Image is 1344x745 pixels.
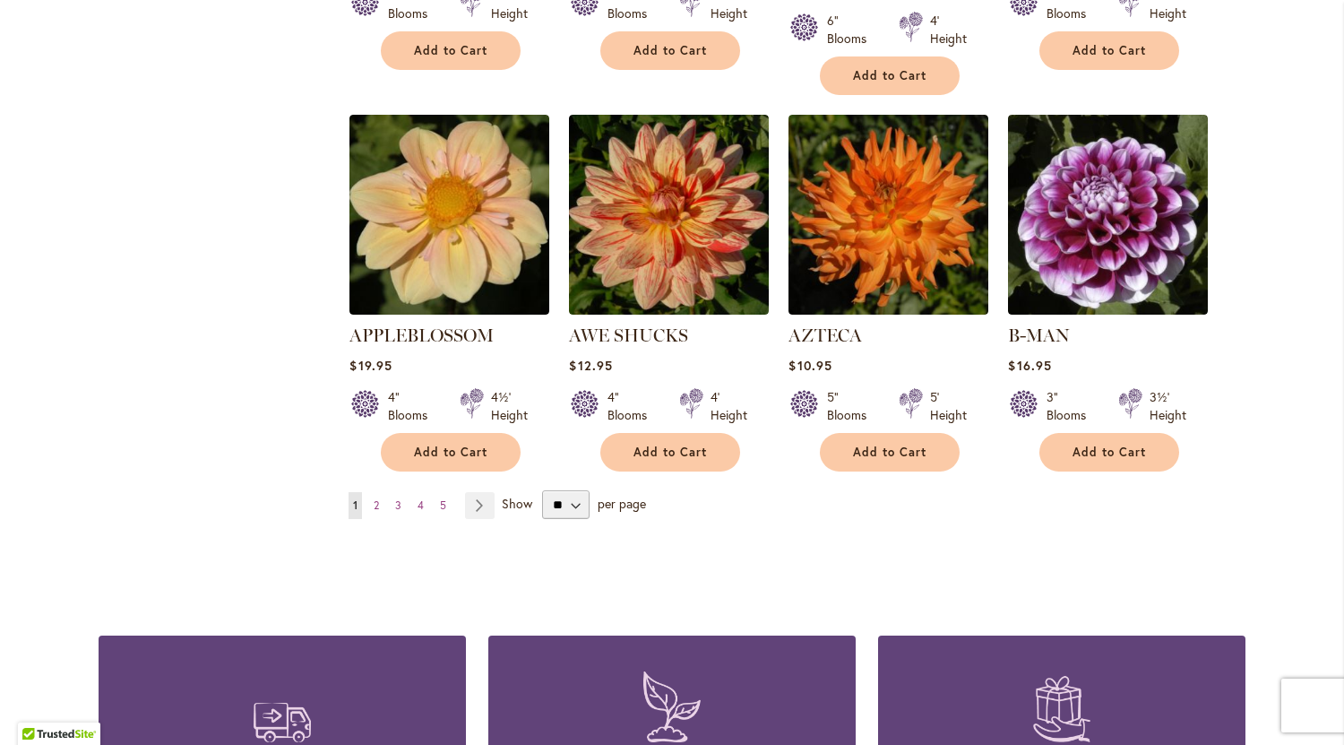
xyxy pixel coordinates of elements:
[598,495,646,512] span: per page
[1008,357,1051,374] span: $16.95
[600,31,740,70] button: Add to Cart
[395,498,401,512] span: 3
[1073,445,1146,460] span: Add to Cart
[788,357,831,374] span: $10.95
[381,433,521,472] button: Add to Cart
[369,492,383,519] a: 2
[853,445,926,460] span: Add to Cart
[502,495,532,512] span: Show
[381,31,521,70] button: Add to Cart
[607,388,658,424] div: 4" Blooms
[827,12,877,48] div: 6" Blooms
[413,492,428,519] a: 4
[930,12,967,48] div: 4' Height
[930,388,967,424] div: 5' Height
[711,388,747,424] div: 4' Height
[491,388,528,424] div: 4½' Height
[391,492,406,519] a: 3
[440,498,446,512] span: 5
[788,115,988,315] img: AZTECA
[349,115,549,315] img: APPLEBLOSSOM
[569,357,612,374] span: $12.95
[414,43,487,58] span: Add to Cart
[435,492,451,519] a: 5
[820,433,960,472] button: Add to Cart
[788,325,862,346] a: AZTECA
[349,301,549,318] a: APPLEBLOSSOM
[349,357,392,374] span: $19.95
[13,681,64,732] iframe: Launch Accessibility Center
[569,115,769,315] img: AWE SHUCKS
[1150,388,1186,424] div: 3½' Height
[353,498,358,512] span: 1
[1008,301,1208,318] a: B-MAN
[853,68,926,83] span: Add to Cart
[1008,325,1070,346] a: B-MAN
[788,301,988,318] a: AZTECA
[600,433,740,472] button: Add to Cart
[374,498,379,512] span: 2
[1073,43,1146,58] span: Add to Cart
[633,445,707,460] span: Add to Cart
[569,301,769,318] a: AWE SHUCKS
[633,43,707,58] span: Add to Cart
[349,325,494,346] a: APPLEBLOSSOM
[388,388,438,424] div: 4" Blooms
[1039,433,1179,472] button: Add to Cart
[1039,31,1179,70] button: Add to Cart
[820,56,960,95] button: Add to Cart
[418,498,424,512] span: 4
[414,445,487,460] span: Add to Cart
[569,325,688,346] a: AWE SHUCKS
[827,388,877,424] div: 5" Blooms
[1047,388,1097,424] div: 3" Blooms
[1008,115,1208,315] img: B-MAN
